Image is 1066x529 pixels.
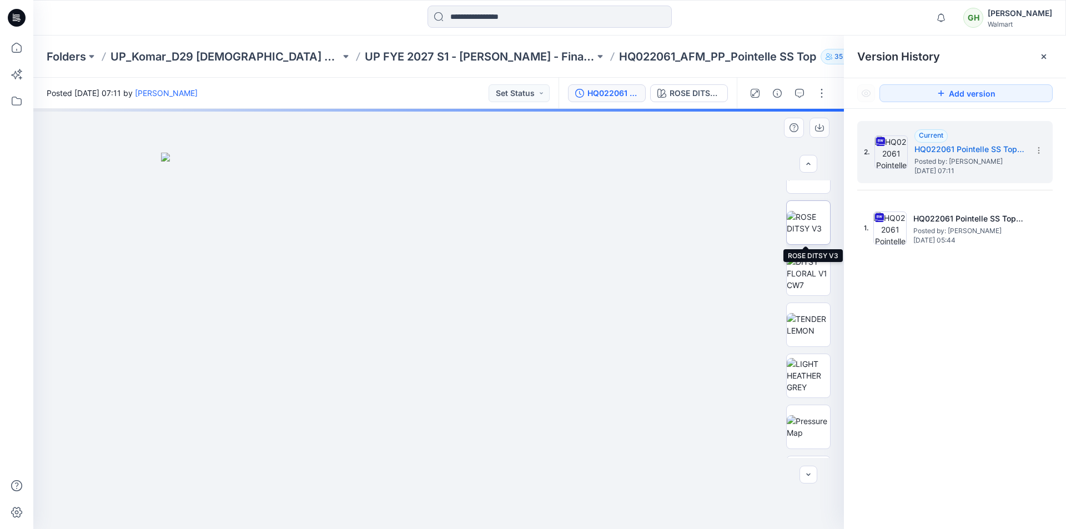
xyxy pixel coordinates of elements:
img: Pressure Map [787,415,830,439]
button: Close [1039,52,1048,61]
span: Version History [857,50,940,63]
a: [PERSON_NAME] [135,88,198,98]
span: 1. [864,223,869,233]
button: ROSE DITSY V3 CW9 [650,84,728,102]
button: Details [768,84,786,102]
button: 35 [821,49,857,64]
div: HQ022061 Pointelle SS Top_MISSY [587,87,638,99]
img: HQ022061 Pointelle SS Top_PLUS [873,211,907,245]
p: 35 [834,51,843,63]
div: GH [963,8,983,28]
span: Posted by: Gayan Hettiarachchi [914,156,1025,167]
span: 2. [864,147,870,157]
div: Walmart [988,20,1052,28]
img: TENDER LEMON [787,313,830,336]
h5: HQ022061 Pointelle SS Top_MISSY [914,143,1025,156]
button: Add version [879,84,1053,102]
span: Current [919,131,943,139]
h5: HQ022061 Pointelle SS Top_PLUS [913,212,1024,225]
div: [PERSON_NAME] [988,7,1052,20]
a: UP FYE 2027 S1 - [PERSON_NAME] - Final Approval Board [365,49,595,64]
span: Posted [DATE] 07:11 by [47,87,198,99]
p: HQ022061_AFM_PP_Pointelle SS Top [619,49,816,64]
img: DITSY FLORAL V1 CW7 [787,256,830,291]
button: HQ022061 Pointelle SS Top_MISSY [568,84,646,102]
a: UP_Komar_D29 [DEMOGRAPHIC_DATA] Sleep [110,49,340,64]
div: ROSE DITSY V3 CW9 [670,87,721,99]
span: Posted by: Gayan Hettiarachchi [913,225,1024,236]
span: [DATE] 07:11 [914,167,1025,175]
button: Show Hidden Versions [857,84,875,102]
a: Folders [47,49,86,64]
img: HQ022061 Pointelle SS Top_MISSY [874,135,908,169]
span: [DATE] 05:44 [913,236,1024,244]
img: LIGHT HEATHER GREY [787,358,830,393]
img: ROSE DITSY V3 [787,211,830,234]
